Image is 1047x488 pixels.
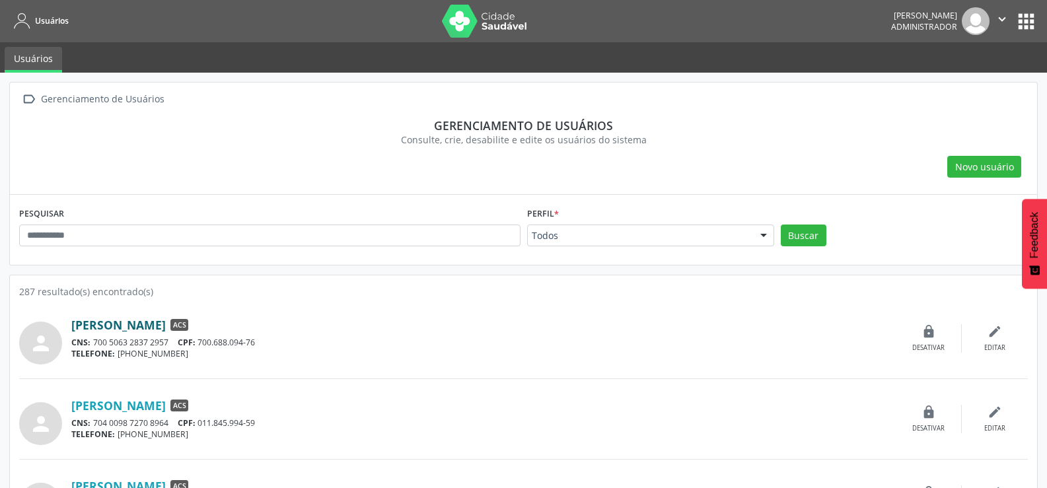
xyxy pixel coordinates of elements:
[19,90,38,109] i: 
[28,118,1019,133] div: Gerenciamento de usuários
[29,412,53,436] i: person
[1029,212,1040,258] span: Feedback
[1022,199,1047,289] button: Feedback - Mostrar pesquisa
[29,331,53,355] i: person
[995,12,1009,26] i: 
[71,429,115,440] span: TELEFONE:
[71,337,90,348] span: CNS:
[891,21,957,32] span: Administrador
[891,10,957,21] div: [PERSON_NAME]
[71,429,896,440] div: [PHONE_NUMBER]
[984,343,1005,353] div: Editar
[921,405,936,419] i: lock
[71,348,896,359] div: [PHONE_NUMBER]
[5,47,62,73] a: Usuários
[71,348,115,359] span: TELEFONE:
[947,156,1021,178] button: Novo usuário
[990,7,1015,35] button: 
[532,229,747,242] span: Todos
[912,343,945,353] div: Desativar
[19,204,64,225] label: PESQUISAR
[527,204,559,225] label: Perfil
[9,10,69,32] a: Usuários
[988,405,1002,419] i: edit
[19,285,1028,298] div: 287 resultado(s) encontrado(s)
[19,90,166,109] a:  Gerenciamento de Usuários
[921,324,936,339] i: lock
[71,417,90,429] span: CNS:
[170,400,188,411] span: ACS
[170,319,188,331] span: ACS
[1015,10,1038,33] button: apps
[984,424,1005,433] div: Editar
[71,337,896,348] div: 700 5063 2837 2957 700.688.094-76
[71,318,166,332] a: [PERSON_NAME]
[962,7,990,35] img: img
[988,324,1002,339] i: edit
[781,225,826,247] button: Buscar
[178,417,196,429] span: CPF:
[71,398,166,413] a: [PERSON_NAME]
[38,90,166,109] div: Gerenciamento de Usuários
[178,337,196,348] span: CPF:
[28,133,1019,147] div: Consulte, crie, desabilite e edite os usuários do sistema
[912,424,945,433] div: Desativar
[35,15,69,26] span: Usuários
[955,160,1014,174] span: Novo usuário
[71,417,896,429] div: 704 0098 7270 8964 011.845.994-59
